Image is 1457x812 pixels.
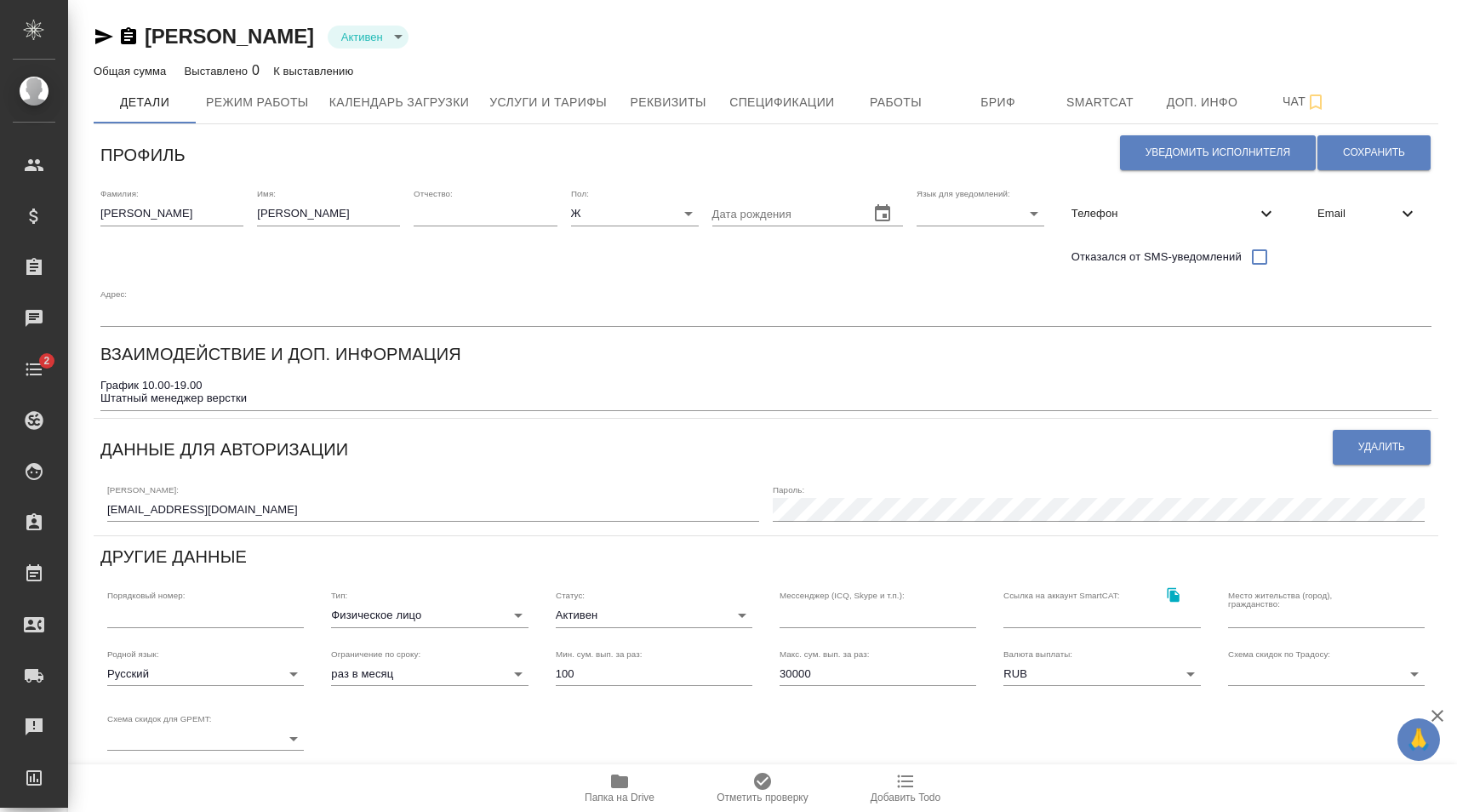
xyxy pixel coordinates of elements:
span: Доп. инфо [1162,92,1243,113]
label: Адрес: [100,290,127,299]
span: Добавить Todo [871,792,940,803]
div: Русский [107,662,304,686]
span: Удалить [1358,440,1405,455]
label: Схема скидок для GPEMT: [107,715,212,723]
p: Выставлено [184,65,252,77]
h6: Данные для авторизации [100,436,348,463]
span: Спецификации [729,92,834,113]
label: Язык для уведомлений: [917,190,1010,198]
div: 0 [184,60,260,81]
label: Имя: [257,190,276,198]
button: Скопировать ссылку для ЯМессенджера [94,26,114,47]
div: Активен [556,603,752,627]
label: Порядковый номер: [107,592,185,600]
span: Работы [855,92,937,113]
label: Макс. сум. вып. за раз: [780,649,870,658]
div: Email [1304,195,1431,232]
label: Родной язык: [107,649,159,658]
label: Фамилия: [100,190,139,198]
button: Сохранить [1317,135,1431,170]
span: Email [1317,205,1397,222]
span: Отметить проверку [717,792,808,803]
a: 2 [4,348,64,391]
label: Пароль: [773,485,804,494]
span: Календарь загрузки [329,92,470,113]
div: Физическое лицо [331,603,528,627]
textarea: График 10.00-19.00 Штатный менеджер верстки [100,379,1431,405]
span: Smartcat [1060,92,1141,113]
label: Мессенджер (ICQ, Skype и т.п.): [780,592,905,600]
span: 2 [33,352,60,369]
svg: Подписаться [1306,92,1326,112]
label: [PERSON_NAME]: [107,485,179,494]
label: Мин. сум. вып. за раз: [556,649,643,658]
label: Отчество: [414,190,453,198]
span: Сохранить [1343,146,1405,160]
div: Активен [328,26,409,49]
button: Скопировать ссылку [1157,577,1191,612]
label: Ограничение по сроку: [331,649,420,658]
span: Услуги и тарифы [489,92,607,113]
button: Отметить проверку [691,764,834,812]
label: Ссылка на аккаунт SmartCAT: [1003,592,1120,600]
button: Скопировать ссылку [118,26,139,47]
a: [PERSON_NAME] [145,25,314,48]
div: раз в месяц [331,662,528,686]
span: 🙏 [1404,722,1433,758]
span: Папка на Drive [585,792,654,803]
label: Схема скидок по Традосу: [1228,649,1330,658]
span: Чат [1264,91,1346,112]
h6: Другие данные [100,543,247,570]
button: Активен [336,30,388,44]
h6: Профиль [100,141,186,169]
span: Режим работы [206,92,309,113]
div: Телефон [1058,195,1290,232]
button: Уведомить исполнителя [1120,135,1316,170]
span: Бриф [957,92,1039,113]
label: Валюта выплаты: [1003,649,1072,658]
label: Тип: [331,592,347,600]
button: Добавить Todo [834,764,977,812]
span: Детали [104,92,186,113]
button: Удалить [1333,430,1431,465]
div: RUB [1003,662,1200,686]
label: Место жительства (город), гражданство: [1228,592,1375,609]
button: 🙏 [1397,718,1440,761]
span: Реквизиты [627,92,709,113]
span: Уведомить исполнителя [1146,146,1290,160]
p: Общая сумма [94,65,170,77]
button: Папка на Drive [548,764,691,812]
label: Пол: [571,190,589,198]
div: Ж [571,202,699,226]
h6: Взаимодействие и доп. информация [100,340,461,368]
span: Отказался от SMS-уведомлений [1071,249,1242,266]
span: Телефон [1071,205,1256,222]
label: Статус: [556,592,585,600]
p: К выставлению [273,65,357,77]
